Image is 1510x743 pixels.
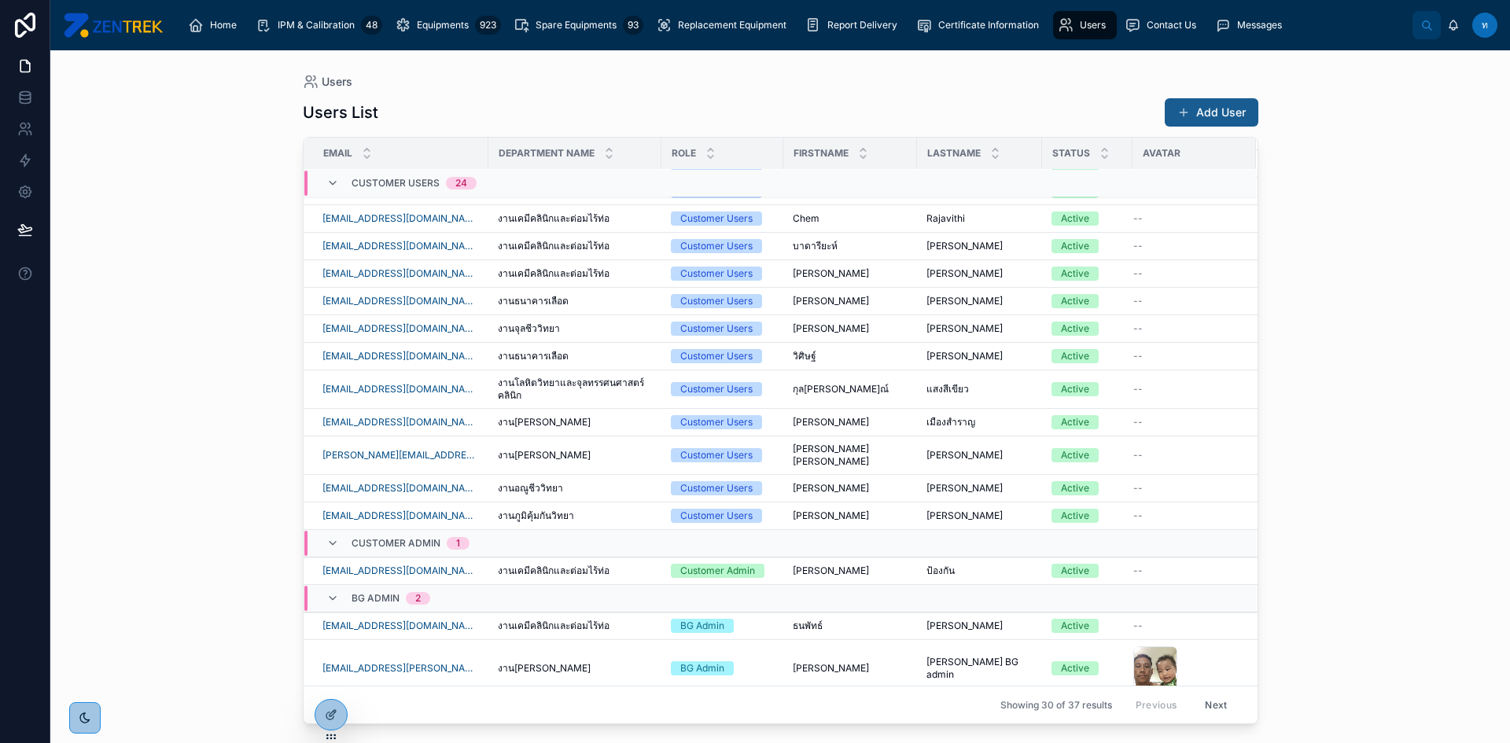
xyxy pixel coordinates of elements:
[793,443,908,468] a: [PERSON_NAME][PERSON_NAME]
[1165,98,1258,127] a: Add User
[678,19,786,31] span: Replacement Equipment
[1194,693,1238,717] button: Next
[1061,349,1089,363] div: Active
[671,448,774,462] a: Customer Users
[671,294,774,308] a: Customer Users
[498,509,574,522] span: งานภูมิคุ้มกันวิทยา
[793,565,908,577] a: [PERSON_NAME]
[498,449,591,462] span: งาน[PERSON_NAME]
[926,482,1003,495] span: [PERSON_NAME]
[680,294,753,308] div: Customer Users
[1051,509,1123,523] a: Active
[303,101,378,123] h1: Users List
[671,211,774,226] a: Customer Users
[827,19,897,31] span: Report Delivery
[926,509,1003,522] span: [PERSON_NAME]
[1133,620,1143,632] span: --
[1061,211,1089,226] div: Active
[498,377,652,402] a: งานโลหิตวิทยาและจุลทรรศนศาสตร์คลินิก
[793,295,908,307] a: [PERSON_NAME]
[1061,564,1089,578] div: Active
[793,240,908,252] a: บาดารียะห์
[1051,349,1123,363] a: Active
[671,239,774,253] a: Customer Users
[1133,416,1143,429] span: --
[322,416,479,429] a: [EMAIL_ADDRESS][DOMAIN_NAME]
[1143,147,1180,160] span: Avatar
[498,509,652,522] a: งานภูมิคุ้มกันวิทยา
[1051,382,1123,396] a: Active
[498,240,610,252] span: งานเคมีคลินิกและต่อมไร้ท่อ
[498,416,652,429] a: งาน[PERSON_NAME]
[1133,295,1143,307] span: --
[1052,147,1090,160] span: Status
[175,8,1412,42] div: scrollable content
[794,147,849,160] span: Firstname
[926,620,1003,632] span: [PERSON_NAME]
[680,481,753,495] div: Customer Users
[793,350,816,362] span: วิศิษฐ์
[455,177,467,189] div: 24
[322,509,479,522] a: [EMAIL_ADDRESS][DOMAIN_NAME]
[322,267,479,280] a: [EMAIL_ADDRESS][DOMAIN_NAME]
[680,211,753,226] div: Customer Users
[303,74,352,90] a: Users
[1133,212,1143,225] span: --
[498,322,560,335] span: งานจุลชีววิทยา
[680,619,724,633] div: BG Admin
[926,212,1033,225] a: Rajavithi
[1061,448,1089,462] div: Active
[498,565,610,577] span: งานเคมีคลินิกและต่อมไร้ท่อ
[1133,322,1237,335] a: --
[793,267,908,280] a: [PERSON_NAME]
[1080,19,1106,31] span: Users
[926,509,1033,522] a: [PERSON_NAME]
[322,350,479,362] a: [EMAIL_ADDRESS][DOMAIN_NAME]
[499,147,595,160] span: Department Name
[352,537,440,550] span: Customer Admin
[1051,448,1123,462] a: Active
[680,448,753,462] div: Customer Users
[1210,11,1293,39] a: Messages
[623,16,643,35] div: 93
[498,322,652,335] a: งานจุลชีววิทยา
[680,509,753,523] div: Customer Users
[1051,619,1123,633] a: Active
[322,74,352,90] span: Users
[1133,212,1237,225] a: --
[1133,267,1237,280] a: --
[1061,481,1089,495] div: Active
[1133,240,1237,252] a: --
[322,212,479,225] a: [EMAIL_ADDRESS][DOMAIN_NAME]
[926,383,969,395] span: แสงสีเขียว
[322,383,479,395] a: [EMAIL_ADDRESS][DOMAIN_NAME]
[671,267,774,281] a: Customer Users
[322,662,479,675] a: [EMAIL_ADDRESS][PERSON_NAME][DOMAIN_NAME]
[793,383,889,395] span: กุล[PERSON_NAME]ณ์
[390,11,506,39] a: Equipments923
[1051,322,1123,336] a: Active
[793,267,869,280] span: [PERSON_NAME]
[671,619,774,633] a: BG Admin
[456,537,460,550] div: 1
[509,11,648,39] a: Spare Equipments93
[938,19,1039,31] span: Certificate Information
[793,322,908,335] a: [PERSON_NAME]
[1133,383,1237,395] a: --
[912,11,1050,39] a: Certificate Information
[498,482,563,495] span: งานอณูชีววิทยา
[1051,661,1123,675] a: Active
[671,661,774,675] a: BG Admin
[278,19,355,31] span: IPM & Calibration
[926,620,1033,632] a: [PERSON_NAME]
[322,449,479,462] a: [PERSON_NAME][EMAIL_ADDRESS][DOMAIN_NAME]
[793,509,908,522] a: [PERSON_NAME]
[498,295,652,307] a: งานธนาคารเลือด
[793,662,869,675] span: [PERSON_NAME]
[498,662,652,675] a: งาน[PERSON_NAME]
[926,322,1003,335] span: [PERSON_NAME]
[1051,267,1123,281] a: Active
[498,240,652,252] a: งานเคมีคลินิกและต่อมไร้ท่อ
[1061,322,1089,336] div: Active
[498,267,652,280] a: งานเคมีคลินิกและต่อมไร้ท่อ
